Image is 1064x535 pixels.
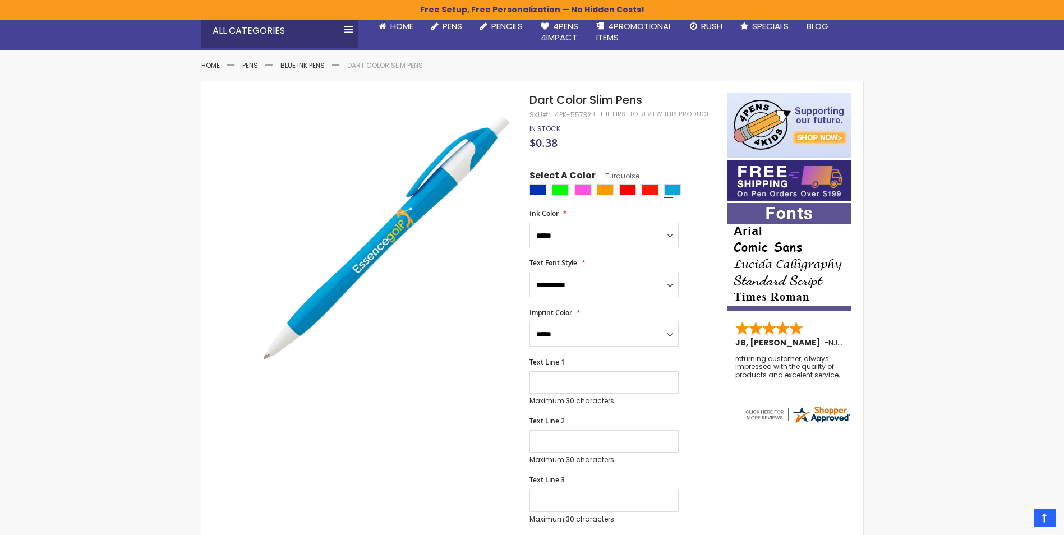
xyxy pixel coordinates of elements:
[532,14,587,50] a: 4Pens4impact
[529,455,679,464] p: Maximum 30 characters
[529,396,679,405] p: Maximum 30 characters
[471,14,532,39] a: Pencils
[529,258,577,267] span: Text Font Style
[727,160,851,201] img: Free shipping on orders over $199
[529,515,679,524] p: Maximum 30 characters
[347,61,423,70] li: Dart Color Slim Pens
[619,184,636,195] div: Red
[529,92,642,108] span: Dart Color Slim Pens
[552,184,569,195] div: Lime Green
[529,110,550,119] strong: SKU
[529,357,565,367] span: Text Line 1
[681,14,731,39] a: Rush
[587,14,681,50] a: 4PROMOTIONALITEMS
[735,355,844,379] div: returning customer, always impressed with the quality of products and excelent service, will retu...
[744,417,851,427] a: 4pens.com certificate URL
[596,171,639,181] span: Turquoise
[443,20,462,32] span: Pens
[731,14,798,39] a: Specials
[529,124,560,133] span: In stock
[491,20,523,32] span: Pencils
[529,184,546,195] div: Blue
[591,110,709,118] a: Be the first to review this product
[529,416,565,426] span: Text Line 2
[824,337,922,348] span: - ,
[574,184,591,195] div: Pink
[727,203,851,311] img: font-personalization-examples
[555,110,591,119] div: 4pk-55732
[752,20,789,32] span: Specials
[664,184,681,195] div: Turquoise
[242,61,258,70] a: Pens
[529,475,565,485] span: Text Line 3
[798,14,837,39] a: Blog
[529,135,558,150] span: $0.38
[541,20,578,43] span: 4Pens 4impact
[642,184,658,195] div: Bright Red
[597,184,614,195] div: Orange
[259,109,515,365] img: dart-color-slim-pens-turquoise_1.jpg
[280,61,325,70] a: Blue ink Pens
[529,308,572,317] span: Imprint Color
[807,20,828,32] span: Blog
[390,20,413,32] span: Home
[529,169,596,185] span: Select A Color
[422,14,471,39] a: Pens
[828,337,842,348] span: NJ
[701,20,722,32] span: Rush
[529,209,559,218] span: Ink Color
[529,124,560,133] div: Availability
[201,61,220,70] a: Home
[201,14,358,48] div: All Categories
[735,337,824,348] span: JB, [PERSON_NAME]
[744,404,851,425] img: 4pens.com widget logo
[727,93,851,158] img: 4pens 4 kids
[370,14,422,39] a: Home
[596,20,672,43] span: 4PROMOTIONAL ITEMS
